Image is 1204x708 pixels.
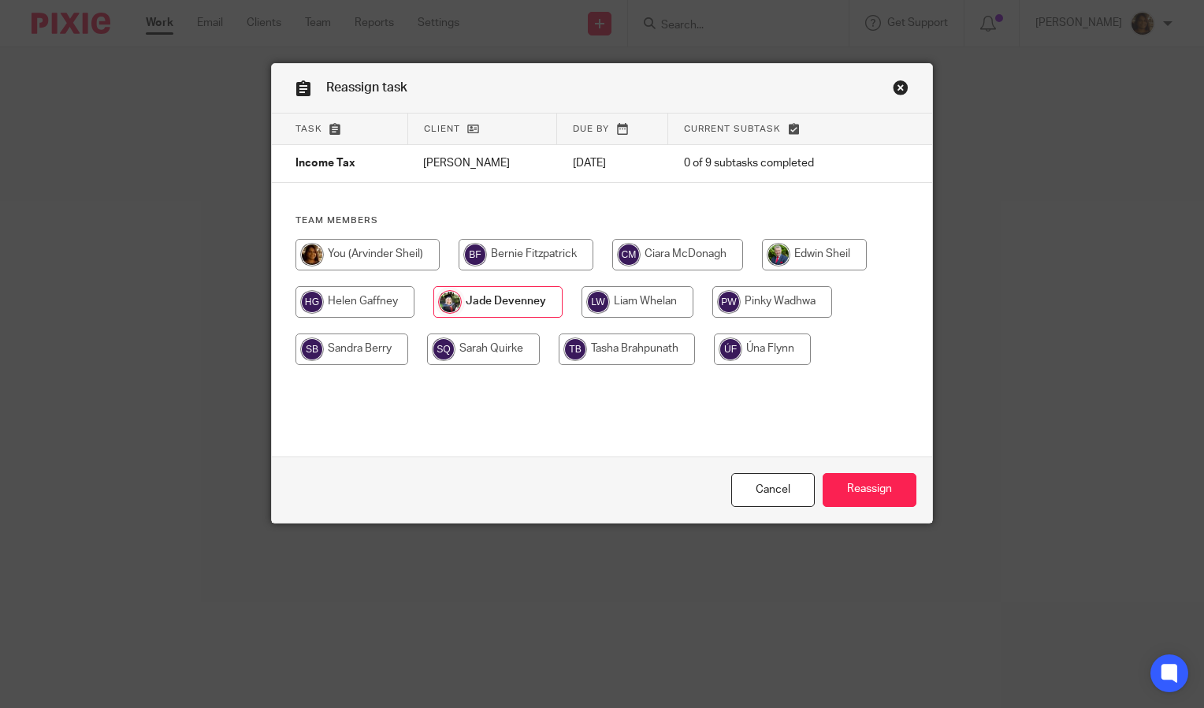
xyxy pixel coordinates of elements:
span: Due by [573,125,609,133]
input: Reassign [823,473,916,507]
td: 0 of 9 subtasks completed [668,145,873,183]
p: [PERSON_NAME] [423,155,541,171]
span: Current subtask [684,125,781,133]
a: Close this dialog window [893,80,909,101]
p: [DATE] [573,155,652,171]
h4: Team members [295,214,909,227]
a: Close this dialog window [731,473,815,507]
span: Income Tax [295,158,355,170]
span: Task [295,125,322,133]
span: Reassign task [326,81,407,94]
span: Client [424,125,460,133]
